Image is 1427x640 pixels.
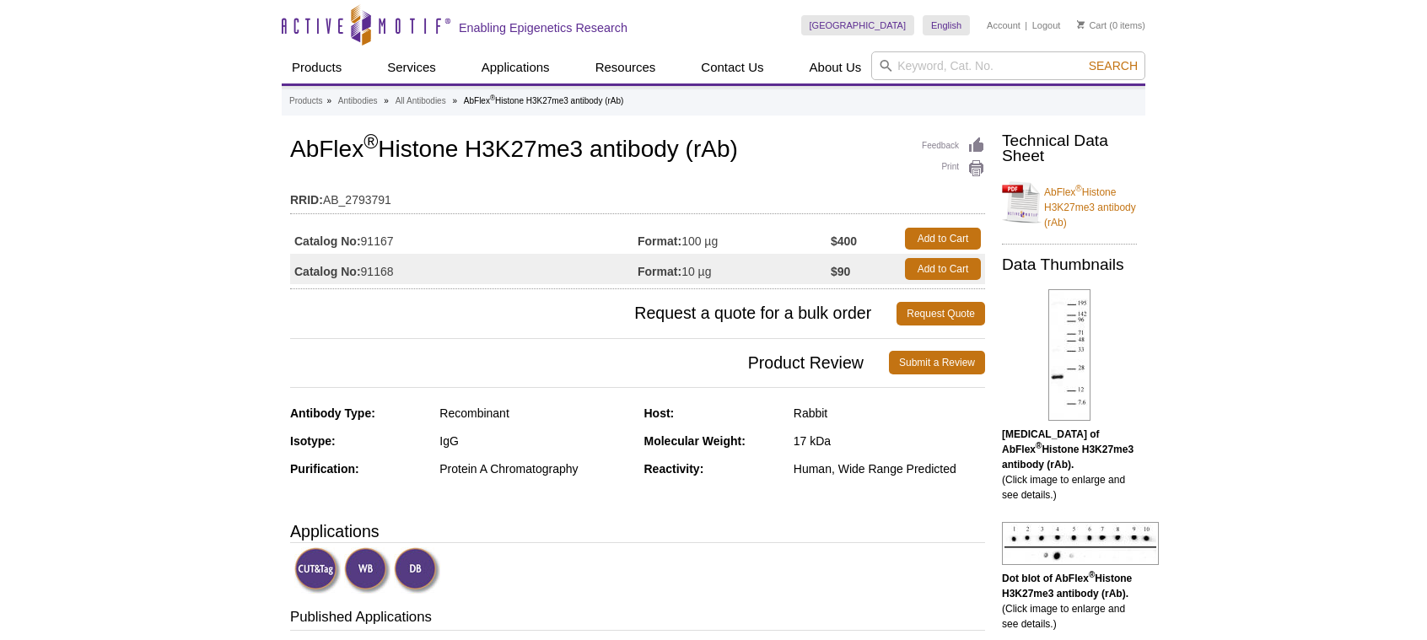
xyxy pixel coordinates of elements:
p: (Click image to enlarge and see details.) [1002,571,1137,632]
a: Request Quote [897,302,985,325]
span: Request a quote for a bulk order [290,302,897,325]
p: (Click image to enlarge and see details.) [1002,427,1137,503]
img: Dot Blot Validated [394,547,440,594]
strong: Host: [644,406,675,420]
a: Feedback [922,137,985,155]
li: (0 items) [1077,15,1145,35]
strong: Format: [638,264,681,279]
img: CUT&Tag Validated [294,547,341,594]
h1: AbFlex Histone H3K27me3 antibody (rAb) [290,137,985,165]
li: » [452,96,457,105]
a: About Us [800,51,872,83]
strong: Antibody Type: [290,406,375,420]
a: Services [377,51,446,83]
a: Applications [471,51,560,83]
h2: Technical Data Sheet [1002,133,1137,164]
td: 91168 [290,254,638,284]
h2: Enabling Epigenetics Research [459,20,627,35]
sup: ® [1036,441,1042,450]
b: Dot blot of AbFlex Histone H3K27me3 antibody (rAb). [1002,573,1132,600]
strong: $90 [831,264,850,279]
button: Search [1084,58,1143,73]
strong: Molecular Weight: [644,434,746,448]
strong: Catalog No: [294,264,361,279]
a: Antibodies [338,94,378,109]
td: 91167 [290,223,638,254]
div: IgG [439,433,631,449]
li: » [384,96,389,105]
img: AbFlex<sup>®</sup> Histone H3K27me3 antibody (rAb) tested by Western blot. [1048,289,1090,421]
h3: Published Applications [290,607,985,631]
img: AbFlex<sup>®</sup> Histone H3K27me3 antibody (rAb) tested by dot blot analysis. [1002,522,1159,565]
span: Search [1089,59,1138,73]
a: Account [987,19,1020,31]
sup: ® [1075,184,1081,193]
strong: $400 [831,234,857,249]
sup: ® [490,94,495,102]
a: Cart [1077,19,1107,31]
a: Contact Us [691,51,773,83]
div: Recombinant [439,406,631,421]
a: Print [922,159,985,178]
strong: RRID: [290,192,323,207]
strong: Isotype: [290,434,336,448]
a: Products [289,94,322,109]
div: Human, Wide Range Predicted [794,461,985,476]
div: Protein A Chromatography [439,461,631,476]
a: [GEOGRAPHIC_DATA] [801,15,915,35]
li: AbFlex Histone H3K27me3 antibody (rAb) [464,96,624,105]
a: All Antibodies [396,94,446,109]
li: | [1025,15,1027,35]
div: Rabbit [794,406,985,421]
strong: Format: [638,234,681,249]
a: Logout [1032,19,1061,31]
a: Products [282,51,352,83]
h3: Applications [290,519,985,544]
td: AB_2793791 [290,182,985,209]
strong: Catalog No: [294,234,361,249]
a: Submit a Review [889,351,985,374]
a: Add to Cart [905,258,981,280]
input: Keyword, Cat. No. [871,51,1145,80]
sup: ® [363,131,378,153]
strong: Reactivity: [644,462,704,476]
sup: ® [1089,570,1095,579]
img: Your Cart [1077,20,1085,29]
a: AbFlex®Histone H3K27me3 antibody (rAb) [1002,175,1137,230]
a: Add to Cart [905,228,981,250]
img: Western Blot Validated [344,547,390,594]
h2: Data Thumbnails [1002,257,1137,272]
b: [MEDICAL_DATA] of AbFlex Histone H3K27me3 antibody (rAb). [1002,428,1134,471]
div: 17 kDa [794,433,985,449]
td: 100 µg [638,223,831,254]
td: 10 µg [638,254,831,284]
a: English [923,15,970,35]
li: » [326,96,331,105]
span: Product Review [290,351,889,374]
strong: Purification: [290,462,359,476]
a: Resources [585,51,666,83]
